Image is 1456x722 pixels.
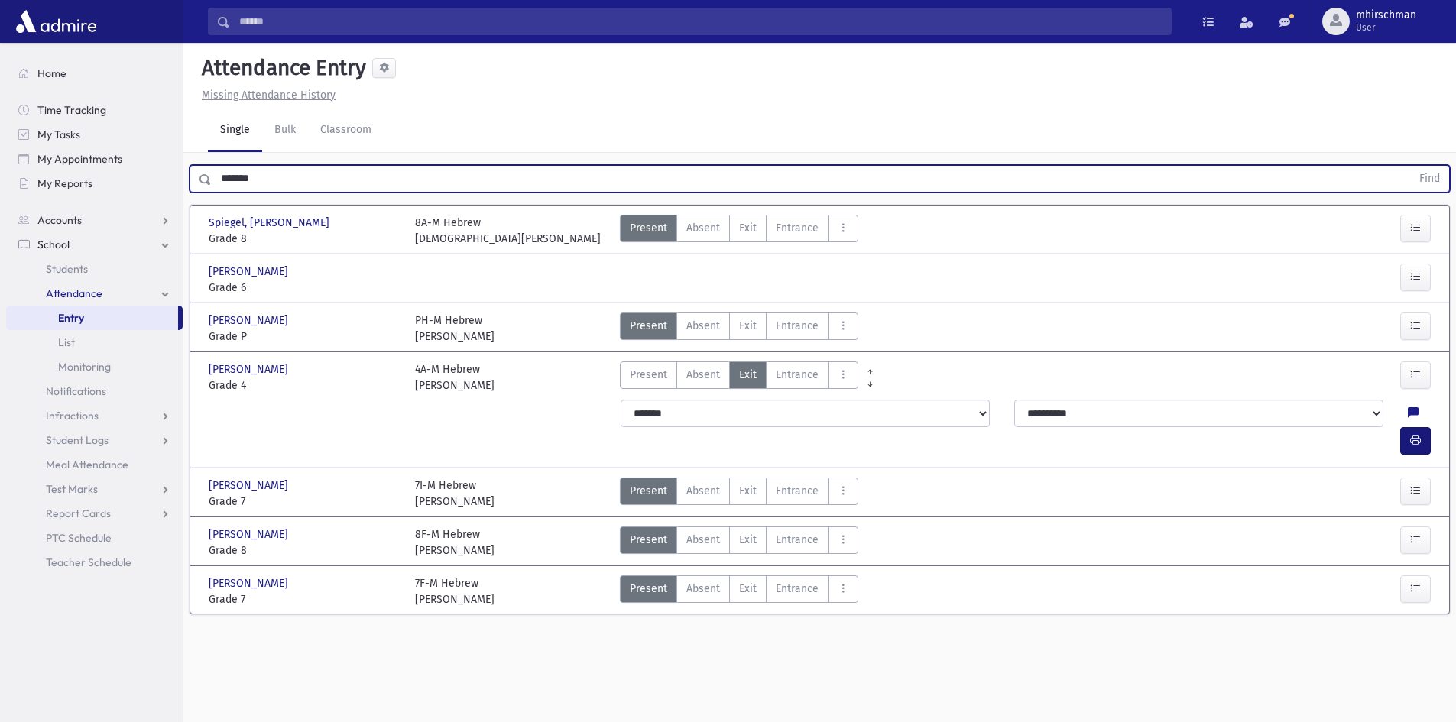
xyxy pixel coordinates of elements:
a: Infractions [6,403,183,428]
span: Absent [686,532,720,548]
span: Absent [686,318,720,334]
span: Grade 7 [209,494,400,510]
div: 8A-M Hebrew [DEMOGRAPHIC_DATA][PERSON_NAME] [415,215,601,247]
span: List [58,335,75,349]
a: School [6,232,183,257]
div: AttTypes [620,575,858,607]
span: Exit [739,318,757,334]
span: Student Logs [46,433,109,447]
span: Infractions [46,409,99,423]
button: Find [1410,166,1449,192]
span: My Tasks [37,128,80,141]
span: [PERSON_NAME] [209,478,291,494]
span: Exit [739,581,757,597]
span: Test Marks [46,482,98,496]
span: Report Cards [46,507,111,520]
span: Attendance [46,287,102,300]
span: Entrance [776,318,819,334]
span: Exit [739,532,757,548]
a: Accounts [6,208,183,232]
h5: Attendance Entry [196,55,366,81]
a: My Tasks [6,122,183,147]
span: User [1356,21,1416,34]
span: Present [630,532,667,548]
a: PTC Schedule [6,526,183,550]
a: My Reports [6,171,183,196]
span: Home [37,66,66,80]
a: Teacher Schedule [6,550,183,575]
a: Test Marks [6,477,183,501]
span: Notifications [46,384,106,398]
a: My Appointments [6,147,183,171]
span: [PERSON_NAME] [209,264,291,280]
span: Entrance [776,367,819,383]
span: [PERSON_NAME] [209,312,291,329]
span: mhirschman [1356,9,1416,21]
span: Entry [58,311,84,325]
a: Bulk [262,109,308,152]
a: List [6,330,183,355]
div: AttTypes [620,312,858,345]
span: [PERSON_NAME] [209,361,291,377]
a: Monitoring [6,355,183,379]
span: Spiegel, [PERSON_NAME] [209,215,332,231]
a: Time Tracking [6,98,183,122]
span: School [37,238,70,251]
span: [PERSON_NAME] [209,526,291,542]
span: Entrance [776,220,819,236]
div: PH-M Hebrew [PERSON_NAME] [415,312,495,345]
a: Home [6,61,183,86]
span: Grade 8 [209,542,400,558]
a: Single [208,109,262,152]
a: Missing Attendance History [196,89,336,102]
span: Absent [686,581,720,597]
img: AdmirePro [12,6,100,37]
a: Notifications [6,379,183,403]
span: Exit [739,220,757,236]
u: Missing Attendance History [202,89,336,102]
span: Exit [739,483,757,499]
span: Time Tracking [37,103,106,117]
div: 7I-M Hebrew [PERSON_NAME] [415,478,495,510]
span: Present [630,483,667,499]
span: Accounts [37,213,82,227]
span: Grade 6 [209,280,400,296]
span: Students [46,262,88,276]
div: AttTypes [620,361,858,393]
span: Grade 7 [209,591,400,607]
span: [PERSON_NAME] [209,575,291,591]
span: Present [630,367,667,383]
a: Classroom [308,109,384,152]
div: 7F-M Hebrew [PERSON_NAME] [415,575,495,607]
span: Present [630,318,667,334]
span: Monitoring [58,360,111,374]
span: My Reports [37,176,92,190]
span: Meal Attendance [46,458,128,471]
span: Entrance [776,483,819,499]
a: Students [6,257,183,281]
span: Present [630,220,667,236]
span: Present [630,581,667,597]
span: My Appointments [37,152,122,166]
div: AttTypes [620,478,858,510]
span: Grade 8 [209,231,400,247]
div: 4A-M Hebrew [PERSON_NAME] [415,361,495,393]
span: Entrance [776,532,819,548]
a: Attendance [6,281,183,306]
span: Exit [739,367,757,383]
a: Report Cards [6,501,183,526]
span: Absent [686,220,720,236]
span: Entrance [776,581,819,597]
span: Teacher Schedule [46,555,131,569]
a: Meal Attendance [6,452,183,477]
span: Grade 4 [209,377,400,393]
span: Absent [686,483,720,499]
span: Absent [686,367,720,383]
div: AttTypes [620,526,858,558]
div: AttTypes [620,215,858,247]
span: Grade P [209,329,400,345]
span: PTC Schedule [46,531,112,545]
div: 8F-M Hebrew [PERSON_NAME] [415,526,495,558]
a: Entry [6,306,178,330]
input: Search [230,8,1171,35]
